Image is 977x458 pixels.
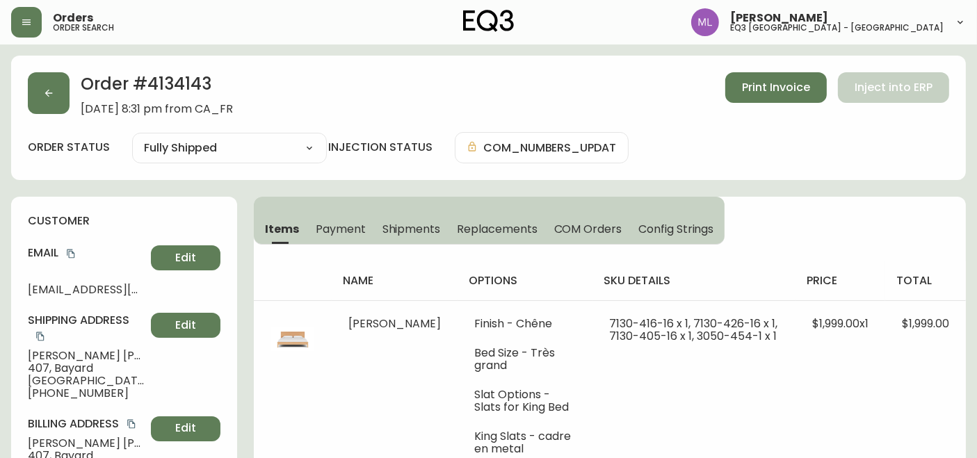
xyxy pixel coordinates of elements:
span: Edit [175,318,196,333]
button: copy [64,247,78,261]
li: Slat Options - Slats for King Bed [474,389,576,414]
span: Edit [175,420,196,436]
span: Replacements [457,222,537,236]
h5: order search [53,24,114,32]
li: Finish - Chêne [474,318,576,330]
span: COM Orders [554,222,622,236]
h4: options [469,273,581,288]
h4: name [343,273,446,288]
li: King Slats - cadre en metal [474,430,576,455]
span: [EMAIL_ADDRESS][DOMAIN_NAME] [28,284,145,296]
span: Edit [175,250,196,265]
span: Shipments [382,222,441,236]
span: 7130-416-16 x 1, 7130-426-16 x 1, 7130-405-16 x 1, 3050-454-1 x 1 [609,316,777,344]
span: $1,999.00 [902,316,949,332]
img: 7130-416-MC-400-1-clctuyk9s03od0118ttav7jt5.jpg [271,318,315,362]
button: copy [33,329,47,343]
button: Edit [151,416,220,441]
h4: price [807,273,874,288]
span: Items [265,222,299,236]
span: [PERSON_NAME] [PERSON_NAME] [28,437,145,450]
span: Config Strings [638,222,713,236]
button: Edit [151,245,220,270]
button: copy [124,417,138,431]
h4: Shipping Address [28,313,145,344]
h2: Order # 4134143 [81,72,233,103]
h4: total [896,273,955,288]
span: Print Invoice [742,80,810,95]
h4: injection status [328,140,433,155]
h4: sku details [604,273,784,288]
span: $1,999.00 x 1 [812,316,869,332]
label: order status [28,140,110,155]
span: 407, Bayard [28,362,145,375]
button: Edit [151,313,220,338]
li: Bed Size - Très grand [474,347,576,372]
span: [PERSON_NAME] [730,13,828,24]
span: Payment [316,222,366,236]
span: [PHONE_NUMBER] [28,387,145,400]
button: Print Invoice [725,72,827,103]
h4: Billing Address [28,416,145,432]
h5: eq3 [GEOGRAPHIC_DATA] - [GEOGRAPHIC_DATA] [730,24,944,32]
h4: customer [28,213,220,229]
span: [GEOGRAPHIC_DATA] , QC , G1K 4S1 , CA [28,375,145,387]
span: [DATE] 8:31 pm from CA_FR [81,103,233,115]
img: 3de4b2bf7ef2efc5d8e82fe66501aa37 [691,8,719,36]
span: Orders [53,13,93,24]
span: [PERSON_NAME] [348,316,441,332]
span: [PERSON_NAME] [PERSON_NAME] [28,350,145,362]
img: logo [463,10,515,32]
h4: Email [28,245,145,261]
